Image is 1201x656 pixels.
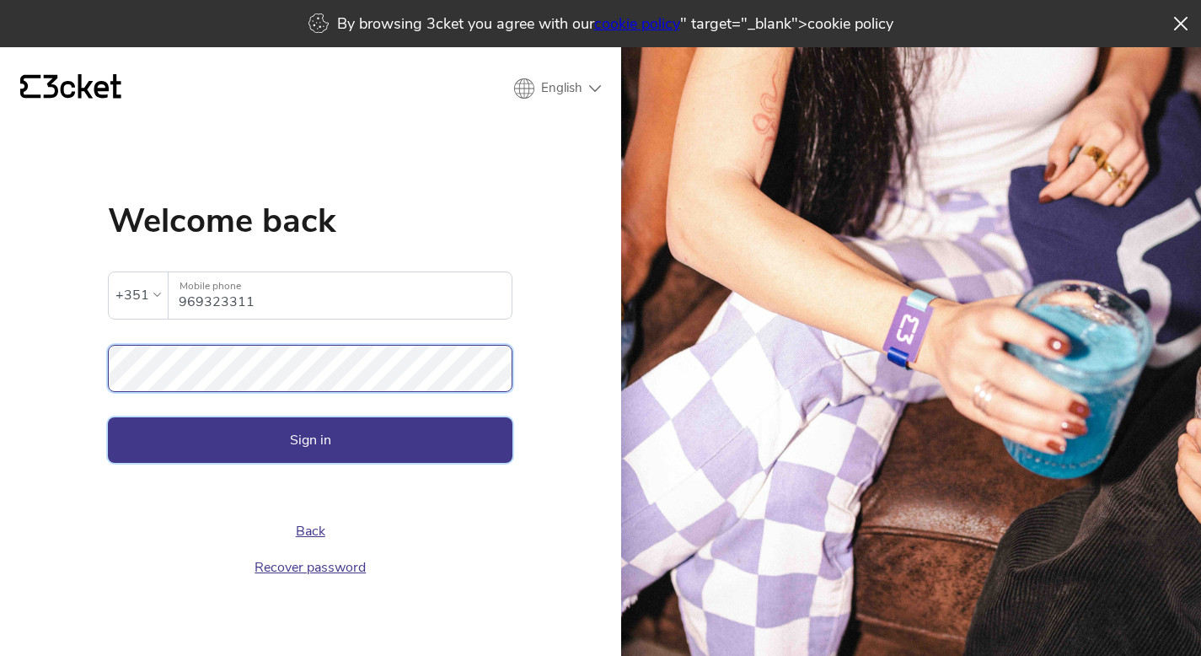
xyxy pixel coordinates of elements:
a: {' '} [20,74,121,103]
a: cookie policy [594,13,680,34]
input: Mobile phone [179,272,512,319]
label: Mobile phone [169,272,512,300]
div: +351 [115,282,149,308]
a: Back [296,522,325,540]
h1: Welcome back [108,204,512,238]
label: Password [108,345,512,373]
g: {' '} [20,75,40,99]
p: By browsing 3cket you agree with our " target="_blank">cookie policy [337,13,893,34]
a: Recover password [255,558,366,577]
button: Sign in [108,417,512,463]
